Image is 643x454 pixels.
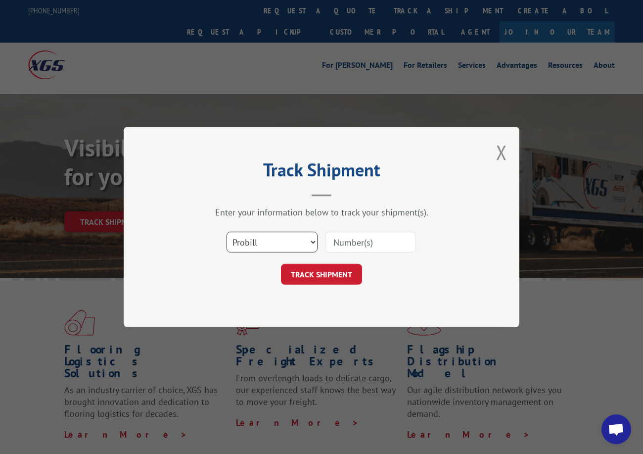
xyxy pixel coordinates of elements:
[173,163,470,182] h2: Track Shipment
[281,264,362,285] button: TRACK SHIPMENT
[325,232,416,252] input: Number(s)
[173,206,470,218] div: Enter your information below to track your shipment(s).
[601,414,631,444] div: Open chat
[496,139,507,165] button: Close modal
